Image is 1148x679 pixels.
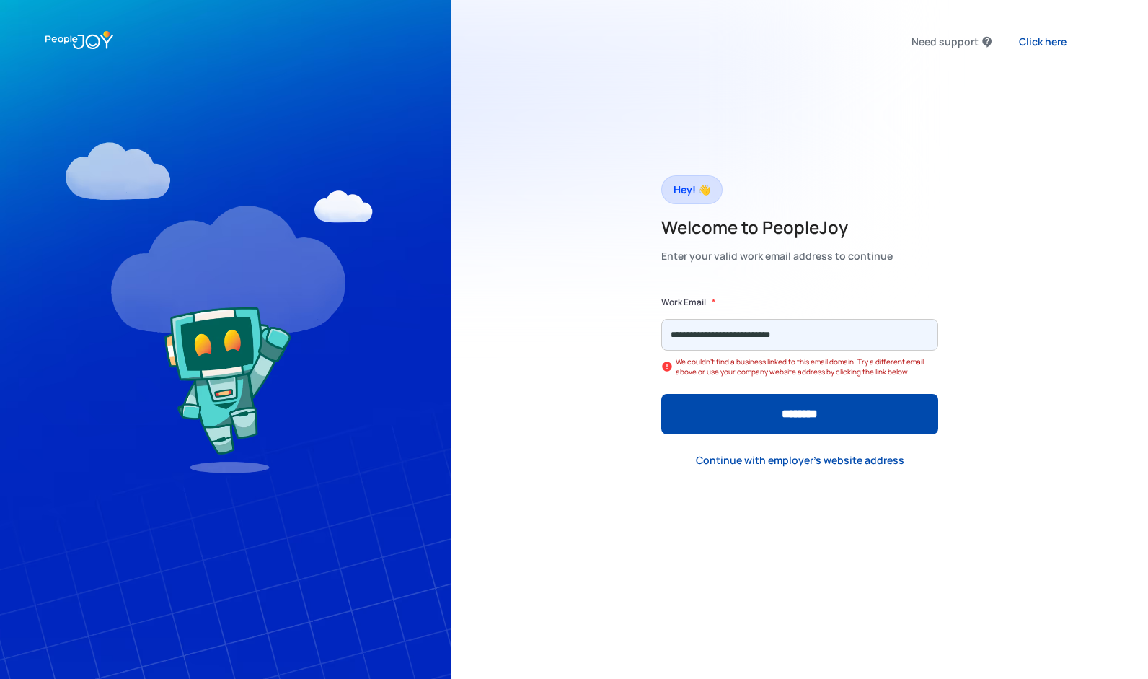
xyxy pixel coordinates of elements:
div: We couldn't find a business linked to this email domain. Try a different email above or use your ... [676,356,938,377]
div: Enter your valid work email address to continue [661,246,893,266]
div: Continue with employer's website address [696,453,904,468]
div: Click here [1019,35,1067,49]
a: Click here [1007,27,1078,57]
label: Work Email [661,295,706,310]
h2: Welcome to PeopleJoy [661,216,893,239]
a: Continue with employer's website address [684,445,916,475]
form: Form [661,295,938,434]
div: Hey! 👋 [674,180,710,200]
div: Need support [911,32,979,52]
